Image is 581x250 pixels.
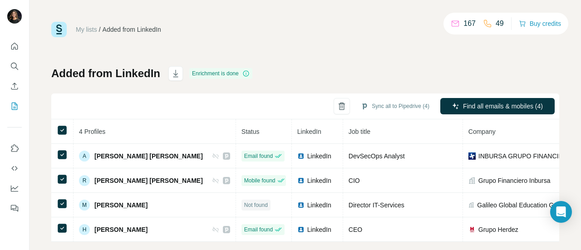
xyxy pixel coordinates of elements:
[76,26,97,33] a: My lists
[189,68,252,79] div: Enrichment is done
[297,152,305,160] img: LinkedIn logo
[7,160,22,176] button: Use Surfe API
[7,140,22,157] button: Use Surfe on LinkedIn
[51,22,67,37] img: Surfe Logo
[7,9,22,24] img: Avatar
[468,128,496,135] span: Company
[349,226,362,233] span: CEO
[244,152,273,160] span: Email found
[79,151,90,162] div: A
[244,176,276,185] span: Mobile found
[7,200,22,216] button: Feedback
[349,201,404,209] span: Director IT-Services
[355,99,436,113] button: Sync all to Pipedrive (4)
[307,225,331,234] span: LinkedIn
[550,201,572,223] div: Open Intercom Messenger
[79,224,90,235] div: H
[477,201,576,210] span: Galileo Global Education Germany GmbH
[468,226,476,233] img: company-logo
[244,225,273,234] span: Email found
[103,25,161,34] div: Added from LinkedIn
[478,176,551,185] span: Grupo Financiero Inbursa
[440,98,555,114] button: Find all emails & mobiles (4)
[94,176,203,185] span: [PERSON_NAME] [PERSON_NAME]
[349,152,405,160] span: DevSecOps Analyst
[496,18,504,29] p: 49
[463,18,476,29] p: 167
[7,98,22,114] button: My lists
[349,128,370,135] span: Job title
[297,128,321,135] span: LinkedIn
[297,177,305,184] img: LinkedIn logo
[94,152,203,161] span: [PERSON_NAME] [PERSON_NAME]
[297,201,305,209] img: LinkedIn logo
[307,152,331,161] span: LinkedIn
[307,201,331,210] span: LinkedIn
[51,66,160,81] h1: Added from LinkedIn
[244,201,268,209] span: Not found
[478,152,577,161] span: INBURSA GRUPO FINANCIERO, S.A. DE C.V.
[79,128,105,135] span: 4 Profiles
[297,226,305,233] img: LinkedIn logo
[7,38,22,54] button: Quick start
[94,201,148,210] span: [PERSON_NAME]
[79,200,90,211] div: M
[463,102,543,111] span: Find all emails & mobiles (4)
[79,175,90,186] div: R
[478,225,518,234] span: Grupo Herdez
[7,58,22,74] button: Search
[307,176,331,185] span: LinkedIn
[99,25,101,34] li: /
[7,78,22,94] button: Enrich CSV
[7,180,22,196] button: Dashboard
[241,128,260,135] span: Status
[468,152,476,160] img: company-logo
[349,177,360,184] span: CIO
[94,225,148,234] span: [PERSON_NAME]
[519,17,561,30] button: Buy credits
